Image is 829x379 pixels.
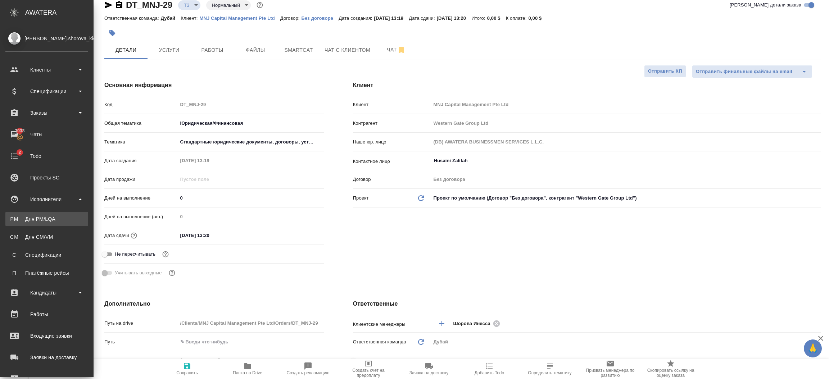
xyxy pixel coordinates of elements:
input: Пустое поле [178,155,241,166]
div: ТЗ [206,0,251,10]
span: Папка на Drive [233,370,262,375]
h4: Ответственные [353,300,821,308]
p: Путь на drive [104,320,178,327]
span: Создать рекламацию [287,370,330,375]
span: Отправить КП [648,67,682,76]
p: Общая тематика [104,120,178,127]
p: Контрагент [353,120,431,127]
span: Чат с клиентом [325,46,370,55]
p: Клиент: [181,15,199,21]
button: Создать счет на предоплату [338,359,399,379]
p: Дата создания [104,157,178,164]
button: Скопировать ссылку на оценку заказа [640,359,701,379]
p: Ответственная команда: [104,15,161,21]
span: Скопировать ссылку на оценку заказа [645,368,697,378]
div: AWATERA [25,5,94,20]
p: MNJ Capital Management Pte Ltd [200,15,280,21]
p: Направление услуг [104,357,178,364]
a: ССпецификации [5,248,88,262]
h4: Дополнительно [104,300,324,308]
p: Клиентские менеджеры [353,321,431,328]
p: 0,00 $ [487,15,506,21]
span: Не пересчитывать [115,251,155,258]
a: Заявки на доставку [2,348,92,366]
p: Клиент [353,101,431,108]
div: Спецификации [9,251,85,259]
a: CMДля CM/VM [5,230,88,244]
button: Open [817,160,819,161]
a: ППлатёжные рейсы [5,266,88,280]
button: 🙏 [804,339,822,357]
div: Заказы [5,108,88,118]
p: Дата сдачи: [409,15,436,21]
p: Дней на выполнение [104,195,178,202]
span: Определить тематику [528,370,571,375]
div: Чаты [5,129,88,140]
input: Пустое поле [431,137,821,147]
p: Проект [353,195,369,202]
div: Юридическая/Финансовая [178,117,324,129]
input: Пустое поле [178,174,241,184]
p: Дата создания: [339,15,374,21]
span: [PERSON_NAME] детали заказа [730,1,801,9]
p: Тематика [104,138,178,146]
div: split button [692,65,812,78]
button: Отправить КП [644,65,686,78]
button: Добавить менеджера [433,315,450,332]
p: Ответственная команда [353,338,406,346]
p: Код [104,101,178,108]
p: К оплате: [506,15,529,21]
button: Создать рекламацию [278,359,338,379]
div: ✎ Введи что-нибудь [178,355,324,367]
input: Пустое поле [431,99,821,110]
button: Скопировать ссылку [115,1,123,9]
button: Заявка на доставку [399,359,459,379]
div: ✎ Введи что-нибудь [180,357,316,364]
div: Заявки на доставку [5,352,88,363]
span: 7033 [10,127,29,134]
span: Шорова Инесса [453,320,495,327]
button: Выбери, если сб и вс нужно считать рабочими днями для выполнения заказа. [167,268,177,278]
p: Контактное лицо [353,158,431,165]
a: Без договора [302,15,339,21]
a: 2Todo [2,147,92,165]
button: Призвать менеджера по развитию [580,359,640,379]
div: Стандартные юридические документы, договоры, уставы [178,136,324,148]
button: ТЗ [182,2,192,8]
p: Договор [353,176,431,183]
div: Шорова Инесса [453,319,502,328]
div: Кандидаты [5,287,88,298]
span: Отправить финальные файлы на email [696,68,792,76]
p: Путь [104,338,178,346]
a: Работы [2,305,92,323]
div: ТЗ [178,0,200,10]
div: Todo [5,151,88,161]
button: Сохранить [157,359,217,379]
span: Smartcat [281,46,316,55]
input: Пустое поле [431,118,821,128]
div: Платёжные рейсы [9,269,85,277]
p: 0,00 $ [528,15,547,21]
a: Проекты SC [2,169,92,187]
span: Услуги [152,46,186,55]
button: Доп статусы указывают на важность/срочность заказа [255,0,264,10]
input: Пустое поле [178,211,324,222]
p: Дата сдачи [104,232,129,239]
span: Проектная группа [363,357,403,364]
button: Добавить тэг [104,25,120,41]
input: ✎ Введи что-нибудь [178,193,324,203]
div: Входящие заявки [5,330,88,341]
p: Итого: [471,15,487,21]
div: [PERSON_NAME].shorova_kiev [5,35,88,42]
span: 🙏 [807,341,819,356]
p: Наше юр. лицо [353,138,431,146]
input: ✎ Введи что-нибудь [178,337,324,347]
span: 2 [14,149,25,156]
a: PMДля PM/LQA [5,212,88,226]
span: Создать счет на предоплату [343,368,394,378]
span: Чат [379,45,413,54]
input: Пустое поле [178,318,324,328]
div: Дубай [431,336,821,348]
span: Призвать менеджера по развитию [584,368,636,378]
